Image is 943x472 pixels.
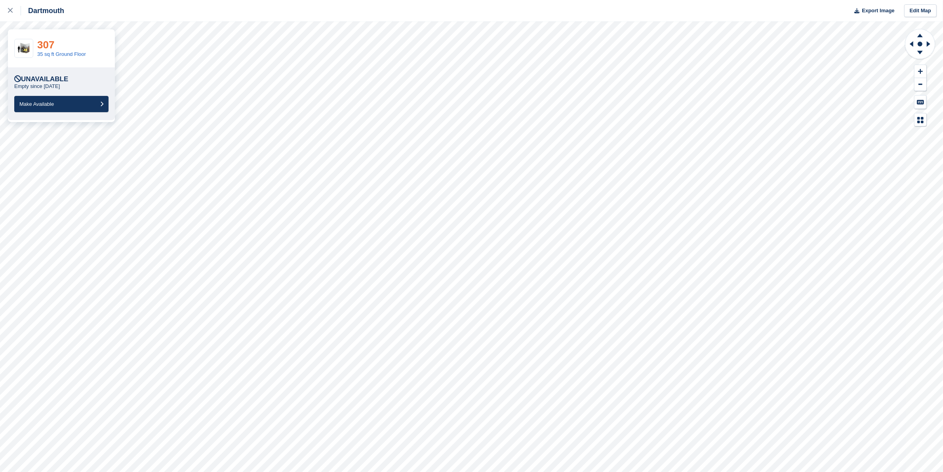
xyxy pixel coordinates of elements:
[19,101,54,107] span: Make Available
[850,4,895,17] button: Export Image
[914,96,926,109] button: Keyboard Shortcuts
[904,4,937,17] a: Edit Map
[914,78,926,91] button: Zoom Out
[15,42,33,55] img: 35-sqft-unit.jpg
[862,7,894,15] span: Export Image
[914,65,926,78] button: Zoom In
[14,75,68,83] div: Unavailable
[21,6,64,15] div: Dartmouth
[37,51,86,57] a: 35 sq ft Ground Floor
[14,96,109,112] button: Make Available
[37,39,54,51] a: 307
[14,83,60,90] p: Empty since [DATE]
[914,113,926,126] button: Map Legend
